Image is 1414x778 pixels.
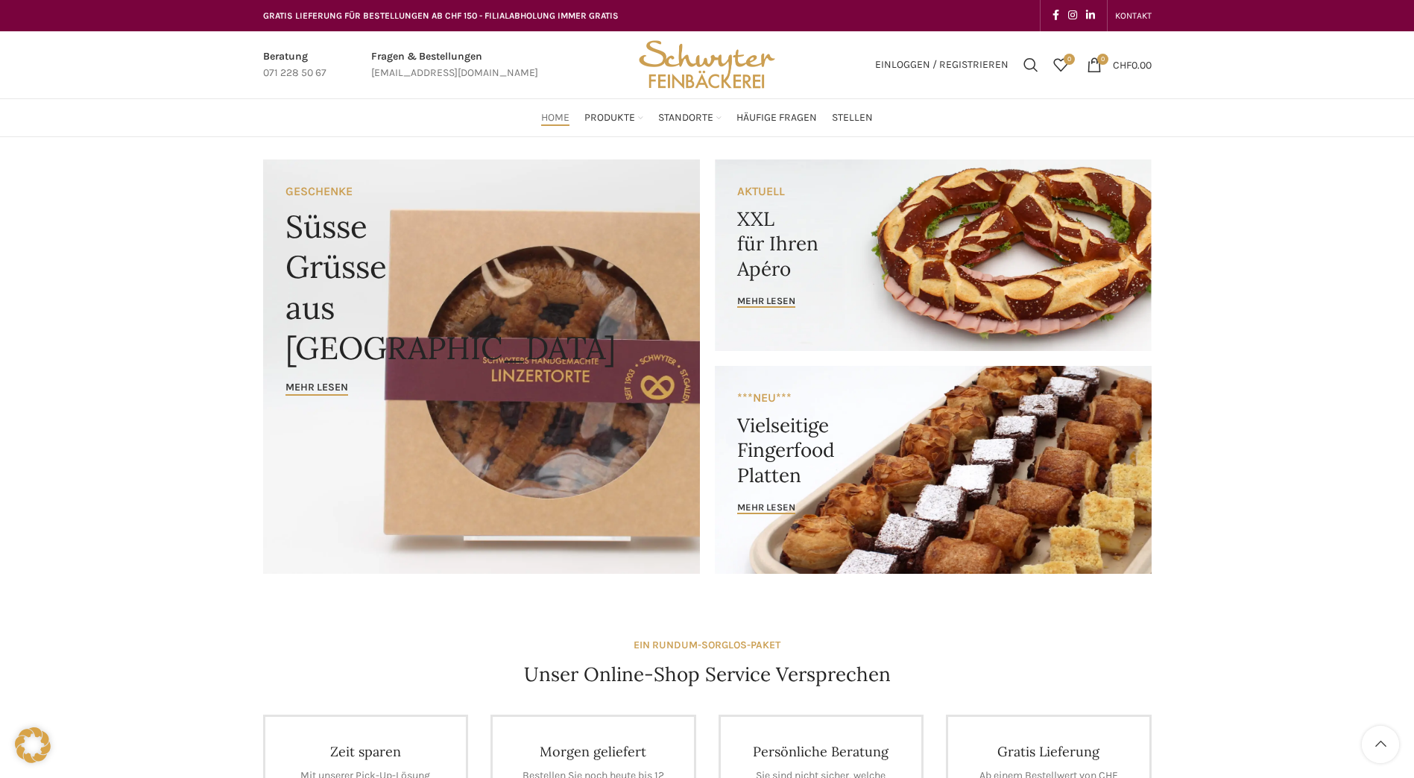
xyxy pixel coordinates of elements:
[875,60,1009,70] span: Einloggen / Registrieren
[1082,5,1099,26] a: Linkedin social link
[1048,5,1064,26] a: Facebook social link
[263,159,700,574] a: Banner link
[634,31,780,98] img: Bäckerei Schwyter
[868,50,1016,80] a: Einloggen / Registrieren
[1108,1,1159,31] div: Secondary navigation
[263,48,326,82] a: Infobox link
[736,103,817,133] a: Häufige Fragen
[1064,54,1075,65] span: 0
[288,743,444,760] h4: Zeit sparen
[256,103,1159,133] div: Main navigation
[1097,54,1108,65] span: 0
[1046,50,1076,80] a: 0
[743,743,900,760] h4: Persönliche Beratung
[715,159,1152,351] a: Banner link
[515,743,672,760] h4: Morgen geliefert
[658,111,713,125] span: Standorte
[715,366,1152,574] a: Banner link
[371,48,538,82] a: Infobox link
[541,111,569,125] span: Home
[524,661,891,688] h4: Unser Online-Shop Service Versprechen
[832,103,873,133] a: Stellen
[1079,50,1159,80] a: 0 CHF0.00
[658,103,722,133] a: Standorte
[736,111,817,125] span: Häufige Fragen
[1115,10,1152,21] span: KONTAKT
[263,10,619,21] span: GRATIS LIEFERUNG FÜR BESTELLUNGEN AB CHF 150 - FILIALABHOLUNG IMMER GRATIS
[584,103,643,133] a: Produkte
[1115,1,1152,31] a: KONTAKT
[970,743,1127,760] h4: Gratis Lieferung
[1064,5,1082,26] a: Instagram social link
[1016,50,1046,80] a: Suchen
[1113,58,1152,71] bdi: 0.00
[1362,726,1399,763] a: Scroll to top button
[1113,58,1131,71] span: CHF
[584,111,635,125] span: Produkte
[634,57,780,70] a: Site logo
[634,639,780,651] strong: EIN RUNDUM-SORGLOS-PAKET
[1046,50,1076,80] div: Meine Wunschliste
[541,103,569,133] a: Home
[832,111,873,125] span: Stellen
